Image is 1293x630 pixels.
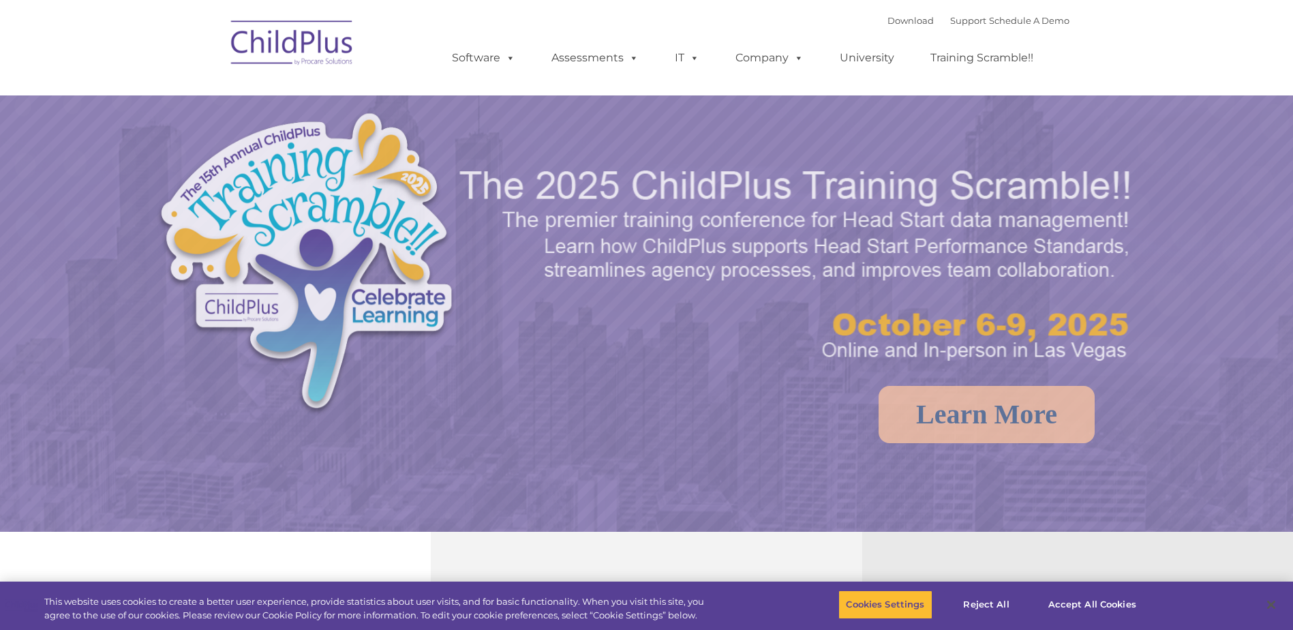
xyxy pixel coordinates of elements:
a: Assessments [538,44,652,72]
button: Reject All [944,590,1029,619]
a: University [826,44,908,72]
button: Cookies Settings [838,590,932,619]
a: Support [950,15,986,26]
a: IT [661,44,713,72]
font: | [887,15,1069,26]
div: This website uses cookies to create a better user experience, provide statistics about user visit... [44,595,711,622]
button: Close [1256,590,1286,620]
a: Software [438,44,529,72]
a: Training Scramble!! [917,44,1047,72]
a: Learn More [879,386,1095,443]
img: ChildPlus by Procare Solutions [224,11,361,79]
a: Schedule A Demo [989,15,1069,26]
a: Download [887,15,934,26]
a: Company [722,44,817,72]
button: Accept All Cookies [1041,590,1144,619]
